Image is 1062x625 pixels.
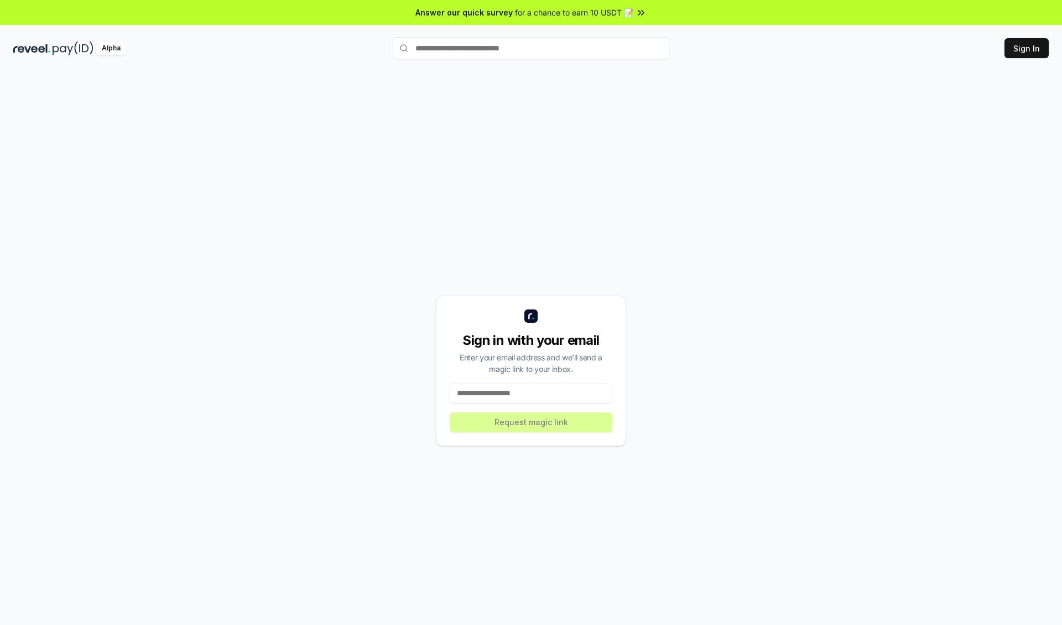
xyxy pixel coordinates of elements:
span: for a chance to earn 10 USDT 📝 [515,7,633,18]
div: Enter your email address and we’ll send a magic link to your inbox. [450,352,612,375]
div: Sign in with your email [450,332,612,349]
div: Alpha [96,42,127,55]
img: logo_small [524,309,538,323]
img: pay_id [53,42,93,55]
button: Sign In [1004,38,1049,58]
img: reveel_dark [13,42,50,55]
span: Answer our quick survey [415,7,513,18]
